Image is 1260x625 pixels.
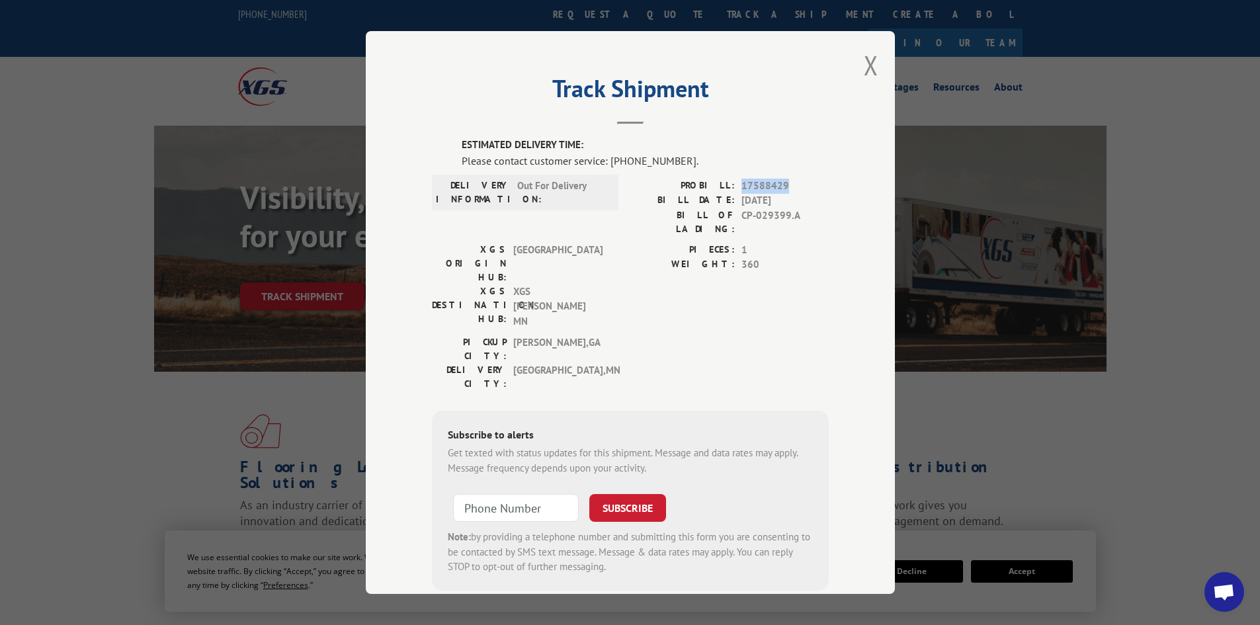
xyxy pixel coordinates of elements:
div: Get texted with status updates for this shipment. Message and data rates may apply. Message frequ... [448,446,813,476]
span: 1 [741,243,829,258]
span: [PERSON_NAME] , GA [513,335,603,363]
div: Subscribe to alerts [448,427,813,446]
label: PROBILL: [630,179,735,194]
button: SUBSCRIBE [589,494,666,522]
label: DELIVERY INFORMATION: [436,179,511,206]
h2: Track Shipment [432,79,829,104]
label: BILL DATE: [630,193,735,208]
label: WEIGHT: [630,257,735,272]
span: [DATE] [741,193,829,208]
a: Open chat [1204,572,1244,612]
strong: Note: [448,530,471,543]
label: PICKUP CITY: [432,335,507,363]
span: 360 [741,257,829,272]
span: [GEOGRAPHIC_DATA] , MN [513,363,603,391]
label: XGS DESTINATION HUB: [432,284,507,329]
span: CP-029399.A [741,208,829,236]
div: by providing a telephone number and submitting this form you are consenting to be contacted by SM... [448,530,813,575]
label: PIECES: [630,243,735,258]
label: ESTIMATED DELIVERY TIME: [462,138,829,153]
label: DELIVERY CITY: [432,363,507,391]
label: XGS ORIGIN HUB: [432,243,507,284]
input: Phone Number [453,494,579,522]
span: 17588429 [741,179,829,194]
span: XGS [PERSON_NAME] MN [513,284,603,329]
span: Out For Delivery [517,179,607,206]
button: Close modal [864,48,878,83]
span: [GEOGRAPHIC_DATA] [513,243,603,284]
div: Please contact customer service: [PHONE_NUMBER]. [462,153,829,169]
label: BILL OF LADING: [630,208,735,236]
